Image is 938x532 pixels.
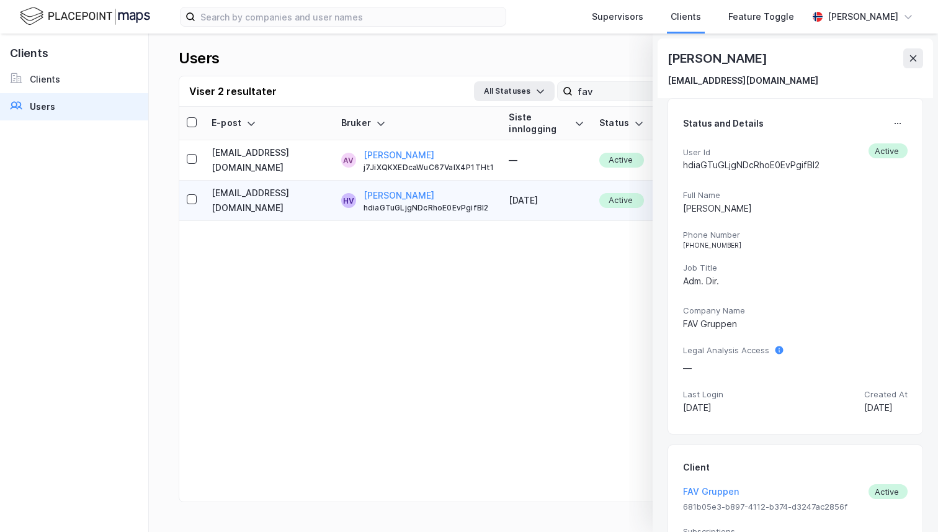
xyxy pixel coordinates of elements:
[683,263,908,273] span: Job Title
[683,241,908,249] div: [PHONE_NUMBER]
[876,472,938,532] iframe: Chat Widget
[30,72,60,87] div: Clients
[683,484,739,499] button: FAV Gruppen
[212,117,326,129] div: E-post
[728,9,794,24] div: Feature Toggle
[876,472,938,532] div: Kontrollprogram for chat
[668,73,818,88] div: [EMAIL_ADDRESS][DOMAIN_NAME]
[364,188,434,203] button: [PERSON_NAME]
[683,389,723,400] span: Last Login
[592,9,643,24] div: Supervisors
[683,147,820,158] span: User Id
[364,163,494,173] div: j7JiXQKXEDcaWuC67ValX4P1THt1
[30,99,55,114] div: Users
[683,274,908,289] div: Adm. Dir.
[864,389,908,400] span: Created At
[683,158,820,173] div: hdiaGTuGLjgNDcRhoE0EvPgifBI2
[683,361,769,376] div: —
[599,117,644,129] div: Status
[179,48,220,68] div: Users
[864,400,908,415] div: [DATE]
[204,181,334,221] td: [EMAIL_ADDRESS][DOMAIN_NAME]
[364,148,434,163] button: [PERSON_NAME]
[189,84,277,99] div: Viser 2 resultater
[683,400,723,415] div: [DATE]
[474,81,555,101] button: All Statuses
[671,9,701,24] div: Clients
[341,117,494,129] div: Bruker
[668,48,769,68] div: [PERSON_NAME]
[683,201,908,216] div: [PERSON_NAME]
[501,181,592,221] td: [DATE]
[683,305,908,316] span: Company Name
[683,345,769,356] span: Legal Analysis Access
[343,153,354,168] div: AV
[683,502,908,512] span: 681b05e3-b897-4112-b374-d3247ac2856f
[204,140,334,181] td: [EMAIL_ADDRESS][DOMAIN_NAME]
[683,190,908,201] span: Full Name
[683,230,908,240] span: Phone Number
[501,140,592,181] td: —
[195,7,506,26] input: Search by companies and user names
[20,6,150,27] img: logo.f888ab2527a4732fd821a326f86c7f29.svg
[828,9,898,24] div: [PERSON_NAME]
[364,203,494,213] div: hdiaGTuGLjgNDcRhoE0EvPgifBI2
[683,460,710,475] div: Client
[573,82,743,101] input: Search user by name, email or client
[509,112,584,135] div: Siste innlogging
[683,317,908,331] div: FAV Gruppen
[683,116,764,131] div: Status and Details
[343,193,354,208] div: HV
